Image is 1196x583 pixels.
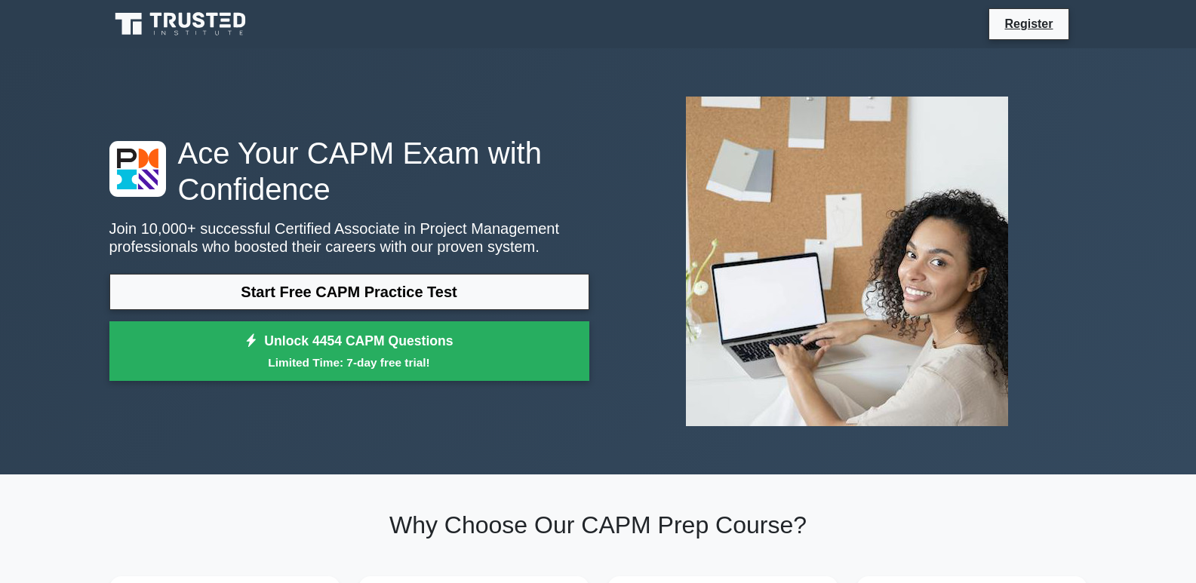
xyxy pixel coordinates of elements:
p: Join 10,000+ successful Certified Associate in Project Management professionals who boosted their... [109,219,589,256]
small: Limited Time: 7-day free trial! [128,354,570,371]
a: Unlock 4454 CAPM QuestionsLimited Time: 7-day free trial! [109,321,589,382]
a: Start Free CAPM Practice Test [109,274,589,310]
a: Register [995,14,1062,33]
h1: Ace Your CAPM Exam with Confidence [109,135,589,207]
h2: Why Choose Our CAPM Prep Course? [109,511,1087,539]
